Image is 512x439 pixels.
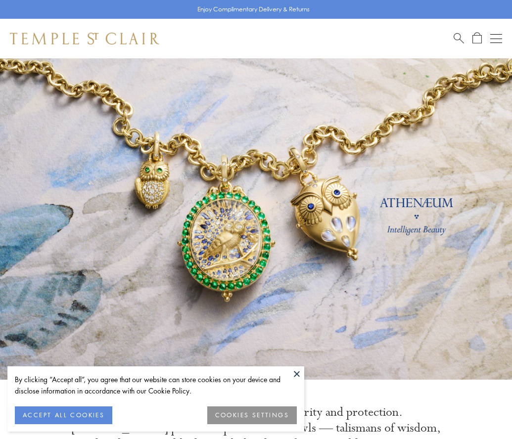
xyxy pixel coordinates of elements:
[454,32,464,44] a: Search
[10,33,159,44] img: Temple St. Clair
[207,406,297,424] button: COOKIES SETTINGS
[197,4,310,14] p: Enjoy Complimentary Delivery & Returns
[15,374,297,396] div: By clicking “Accept all”, you agree that our website can store cookies on your device and disclos...
[490,33,502,44] button: Open navigation
[15,406,112,424] button: ACCEPT ALL COOKIES
[472,32,482,44] a: Open Shopping Bag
